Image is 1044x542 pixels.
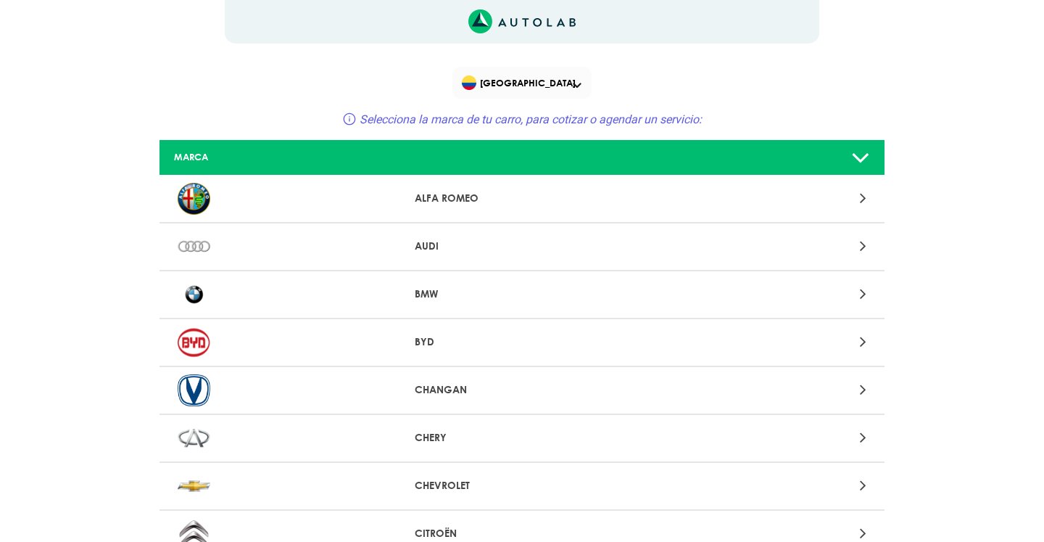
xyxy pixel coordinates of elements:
[452,67,592,99] div: Flag of COLOMBIA[GEOGRAPHIC_DATA]
[415,239,630,254] p: AUDI
[360,112,702,126] span: Selecciona la marca de tu carro, para cotizar o agendar un servicio:
[178,231,210,263] img: AUDI
[415,430,630,445] p: CHERY
[415,191,630,206] p: ALFA ROMEO
[415,526,630,541] p: CITROËN
[415,478,630,493] p: CHEVROLET
[159,140,884,176] a: MARCA
[462,73,586,93] span: [GEOGRAPHIC_DATA]
[178,374,210,406] img: CHANGAN
[462,75,476,90] img: Flag of COLOMBIA
[163,150,402,164] div: MARCA
[468,14,576,28] a: Link al sitio de autolab
[415,287,630,302] p: BMW
[178,470,210,502] img: CHEVROLET
[178,422,210,454] img: CHERY
[415,382,630,398] p: CHANGAN
[178,279,210,311] img: BMW
[178,327,210,358] img: BYD
[178,183,210,215] img: ALFA ROMEO
[415,334,630,350] p: BYD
